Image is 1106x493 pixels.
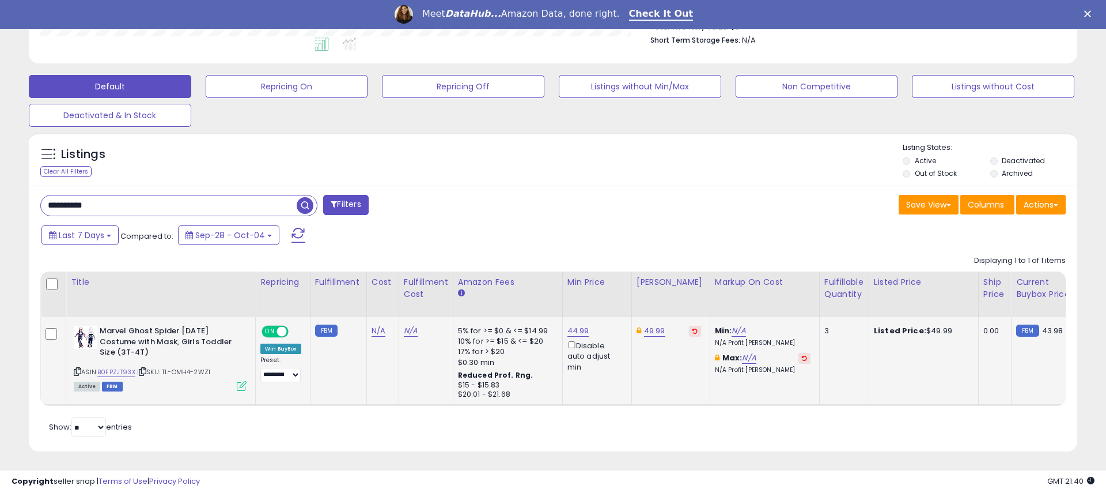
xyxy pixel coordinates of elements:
[59,229,104,241] span: Last 7 Days
[260,344,301,354] div: Win BuyBox
[41,225,119,245] button: Last 7 Days
[915,168,957,178] label: Out of Stock
[120,231,173,242] span: Compared to:
[559,75,721,98] button: Listings without Min/Max
[458,390,554,400] div: $20.01 - $21.68
[710,272,819,317] th: The percentage added to the cost of goods (COGS) that forms the calculator for Min & Max prices.
[644,325,665,337] a: 49.99
[74,382,100,392] span: All listings currently available for purchase on Amazon
[567,339,623,372] div: Disable auto adjust min
[100,326,240,361] b: Marvel Ghost Spider [DATE] Costume with Mask, Girls Toddler Size (3T-4T)
[915,156,936,165] label: Active
[71,276,251,288] div: Title
[974,255,1066,266] div: Displaying 1 to 1 of 1 items
[732,325,745,337] a: N/A
[445,8,501,19] i: DataHub...
[968,199,1004,210] span: Columns
[637,276,705,288] div: [PERSON_NAME]
[1002,156,1045,165] label: Deactivated
[1047,476,1094,487] span: 2025-10-12 21:40 GMT
[372,276,394,288] div: Cost
[715,276,815,288] div: Markup on Cost
[12,476,200,487] div: seller snap | |
[983,276,1006,300] div: Ship Price
[97,367,135,377] a: B0FPZJT93X
[404,276,448,300] div: Fulfillment Cost
[458,276,558,288] div: Amazon Fees
[458,381,554,390] div: $15 - $15.83
[260,356,301,382] div: Preset:
[74,326,247,390] div: ASIN:
[983,326,1002,336] div: 0.00
[742,352,756,364] a: N/A
[323,195,368,215] button: Filters
[195,229,265,241] span: Sep-28 - Oct-04
[567,276,627,288] div: Min Price
[372,325,385,337] a: N/A
[404,325,418,337] a: N/A
[899,195,959,214] button: Save View
[1016,325,1039,337] small: FBM
[49,422,132,432] span: Show: entries
[824,276,864,300] div: Fulfillable Quantity
[287,327,305,337] span: OFF
[960,195,1014,214] button: Columns
[874,325,926,336] b: Listed Price:
[458,347,554,357] div: 17% for > $20
[315,276,362,288] div: Fulfillment
[263,327,277,337] span: ON
[1016,276,1075,300] div: Current Buybox Price
[102,382,123,392] span: FBM
[650,35,740,45] b: Short Term Storage Fees:
[40,166,92,177] div: Clear All Filters
[567,325,589,337] a: 44.99
[99,476,147,487] a: Terms of Use
[61,146,105,163] h5: Listings
[178,225,279,245] button: Sep-28 - Oct-04
[715,325,732,336] b: Min:
[149,476,200,487] a: Privacy Policy
[1016,195,1066,214] button: Actions
[382,75,544,98] button: Repricing Off
[137,367,210,377] span: | SKU: TL-OMH4-2WZ1
[458,357,554,368] div: $0.30 min
[206,75,368,98] button: Repricing On
[422,8,620,20] div: Meet Amazon Data, done right.
[824,326,860,336] div: 3
[1084,10,1096,17] div: Close
[458,288,465,299] small: Amazon Fees.
[715,366,810,374] p: N/A Profit [PERSON_NAME]
[722,352,743,363] b: Max:
[715,339,810,347] p: N/A Profit [PERSON_NAME]
[736,75,898,98] button: Non Competitive
[315,325,338,337] small: FBM
[29,104,191,127] button: Deactivated & In Stock
[874,326,969,336] div: $49.99
[458,370,533,380] b: Reduced Prof. Rng.
[260,276,305,288] div: Repricing
[742,35,756,46] span: N/A
[903,142,1077,153] p: Listing States:
[1042,325,1063,336] span: 43.98
[1002,168,1033,178] label: Archived
[74,326,97,349] img: 41Omeux3tOL._SL40_.jpg
[458,326,554,336] div: 5% for >= $0 & <= $14.99
[650,22,729,32] b: Total Inventory Value:
[12,476,54,487] strong: Copyright
[395,5,413,24] img: Profile image for Georgie
[458,336,554,347] div: 10% for >= $15 & <= $20
[912,75,1074,98] button: Listings without Cost
[874,276,974,288] div: Listed Price
[29,75,191,98] button: Default
[629,8,694,21] a: Check It Out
